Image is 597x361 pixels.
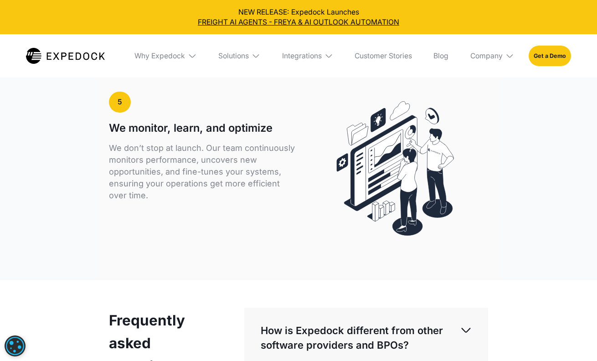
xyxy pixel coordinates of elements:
div: Integrations [275,34,340,77]
a: Blog [427,34,456,77]
a: Customer Stories [348,34,419,77]
iframe: Chat Widget [441,263,597,361]
div: Company [463,34,521,77]
div: NEW RELEASE: Expedock Launches [7,7,590,27]
div: Solutions [211,34,268,77]
p: How is Expedock different from other software providers and BPOs? [261,324,460,352]
div: Why Expedock [134,52,185,61]
a: 5 [109,92,131,113]
div: Integrations [282,52,322,61]
div: Company [470,52,503,61]
a: FREIGHT AI AGENTS - FREYA & AI OUTLOOK AUTOMATION [7,17,590,27]
div: Solutions [218,52,249,61]
h1: We monitor, learn, and optimize [109,122,273,134]
a: Get a Demo [529,46,571,67]
div: Why Expedock [127,34,204,77]
p: We don’t stop at launch. Our team continuously monitors performance, uncovers new opportunities, ... [109,142,295,201]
